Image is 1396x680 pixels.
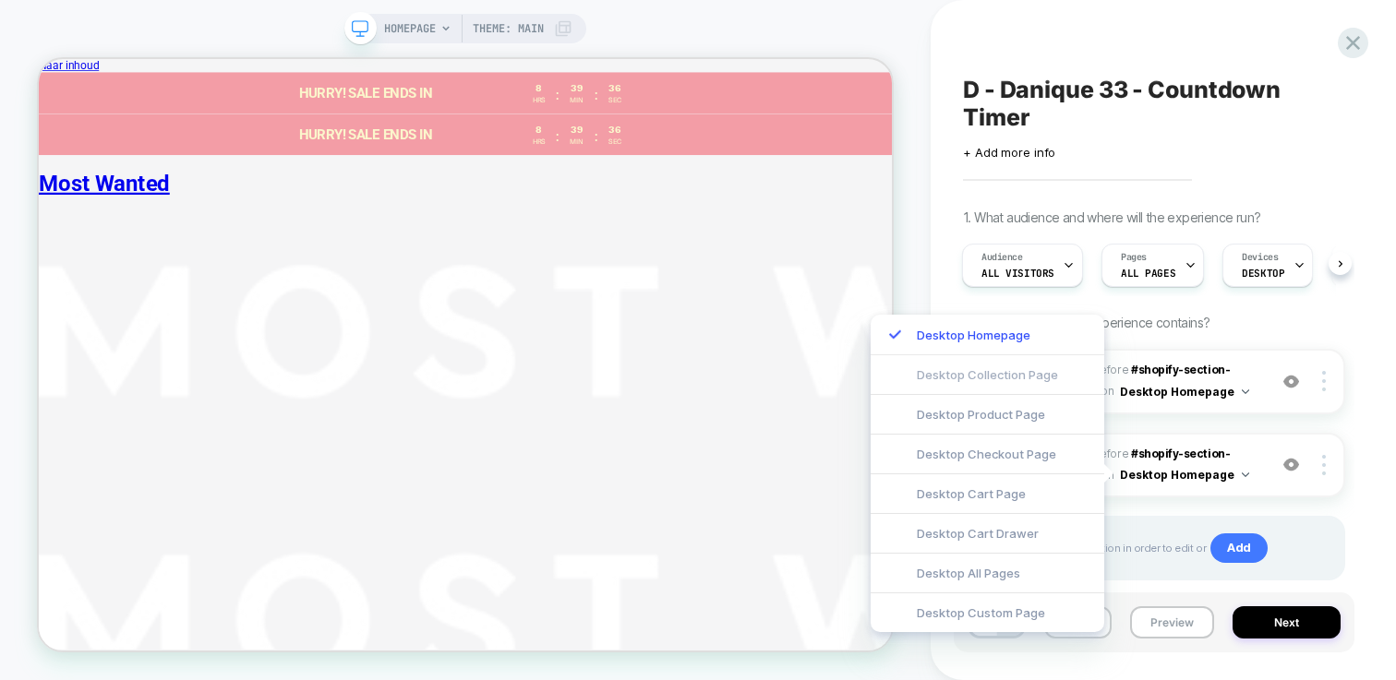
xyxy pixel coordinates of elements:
img: close [1322,455,1326,475]
span: HOMEPAGE [384,14,436,43]
img: down arrow [1242,389,1249,394]
span: Hover on a section in order to edit or [1029,533,1325,563]
div: Desktop Checkout Page [871,434,1104,473]
div: Min [699,104,736,115]
div: Min [699,49,736,60]
span: Devices [1242,251,1278,264]
div: 8 [648,87,685,101]
div: Sec [750,104,787,115]
div: 36 [750,31,787,46]
img: down arrow [1242,472,1249,477]
div: : [690,33,694,58]
img: close [1322,371,1326,391]
div: Desktop All Pages [871,553,1104,592]
span: Theme: MAIN [473,14,544,43]
span: 1. What audience and where will the experience run? [963,209,1260,225]
div: : [740,89,745,113]
span: Audience [981,251,1023,264]
div: Desktop Collection Page [871,354,1104,394]
div: Sec [750,49,787,60]
div: : [690,89,694,113]
button: Preview [1130,606,1214,638]
div: Hrs [648,104,685,115]
div: Desktop Custom Page [871,592,1104,632]
button: Next [1233,606,1341,638]
div: Desktop Product Page [871,394,1104,434]
span: + Add more info [963,145,1055,160]
span: Add [1210,533,1268,563]
img: blue checkmark [889,328,901,340]
button: Desktop Homepage [1120,463,1249,486]
div: Desktop Cart Page [871,473,1104,513]
div: : [740,33,745,58]
strong: HURRY! SALE ENDS IN [347,34,525,56]
div: 8 [648,31,685,46]
div: 39 [699,87,736,101]
div: Desktop Cart Drawer [871,513,1104,553]
div: Desktop Homepage [871,315,1104,354]
div: 36 [750,87,787,101]
img: crossed eye [1283,457,1299,472]
div: 39 [699,31,736,46]
strong: HURRY! SALE ENDS IN [347,89,525,112]
span: DESKTOP [1242,267,1284,280]
img: crossed eye [1283,374,1299,389]
span: Pages [1121,251,1147,264]
span: ALL PAGES [1121,267,1175,280]
div: Hrs [648,49,685,60]
span: All Visitors [981,267,1054,280]
span: D - Danique 33 - Countdown Timer [963,76,1345,131]
button: Desktop Homepage [1120,380,1249,403]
